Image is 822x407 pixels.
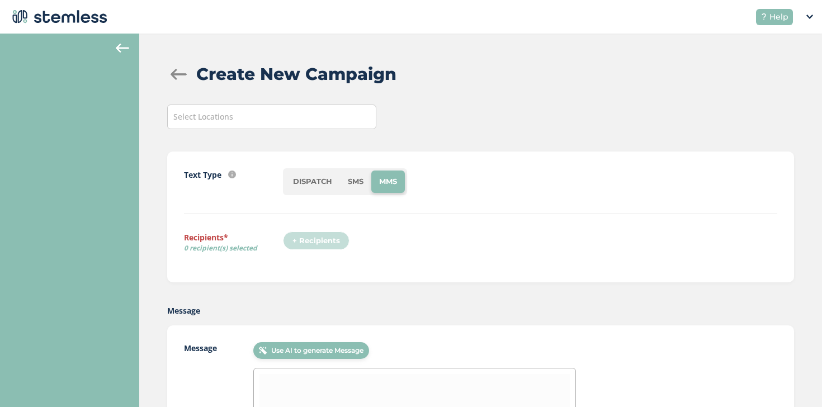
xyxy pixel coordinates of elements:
[340,171,371,193] li: SMS
[116,44,129,53] img: icon-arrow-back-accent-c549486e.svg
[196,61,396,87] h2: Create New Campaign
[806,15,813,19] img: icon_down-arrow-small-66adaf34.svg
[167,305,200,316] label: Message
[271,346,363,356] span: Use AI to generate Message
[760,13,767,20] img: icon-help-white-03924b79.svg
[184,169,221,181] label: Text Type
[253,342,369,359] button: Use AI to generate Message
[285,171,340,193] li: DISPATCH
[766,353,822,407] iframe: Chat Widget
[184,231,283,257] label: Recipients*
[9,6,107,28] img: logo-dark-0685b13c.svg
[769,11,788,23] span: Help
[173,111,233,122] span: Select Locations
[184,243,283,253] span: 0 recipient(s) selected
[371,171,405,193] li: MMS
[228,171,236,178] img: icon-info-236977d2.svg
